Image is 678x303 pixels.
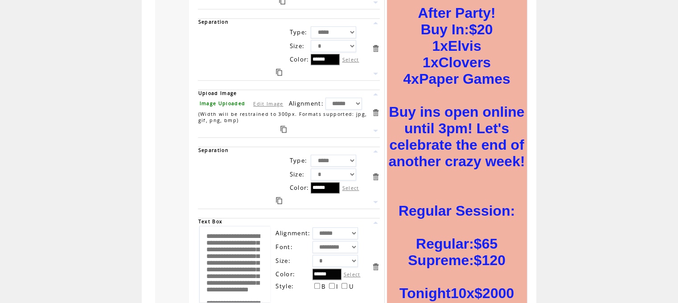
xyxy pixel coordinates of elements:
[371,44,380,53] a: Delete this item
[371,198,380,206] a: Move this item down
[342,56,359,63] label: Select
[342,184,359,191] label: Select
[321,283,326,291] span: B
[276,69,282,76] a: Duplicate this item
[371,127,380,135] a: Move this item down
[289,55,309,63] span: Color:
[198,111,367,123] span: (Width will be restrained to 300px. Formats supported: jpg, gif, png, bmp)
[275,243,293,251] span: Font:
[289,184,309,192] span: Color:
[289,170,304,178] span: Size:
[289,156,307,164] span: Type:
[275,270,295,278] span: Color:
[275,282,294,290] span: Style:
[288,99,323,107] span: Alignment:
[371,172,380,181] a: Delete this item
[275,229,310,237] span: Alignment:
[289,42,304,50] span: Size:
[198,218,222,225] span: Text Box
[371,147,380,156] a: Move this item up
[199,100,245,106] span: Image Uploaded
[253,100,283,107] a: Edit Image
[336,283,338,291] span: I
[371,70,380,78] a: Move this item down
[198,90,237,96] span: Upload Image
[371,19,380,27] a: Move this item up
[371,108,380,117] a: Delete this item
[344,271,361,278] label: Select
[276,197,282,204] a: Duplicate this item
[198,147,228,153] span: Separation
[371,218,380,227] a: Move this item up
[371,262,380,271] a: Delete this item
[349,283,353,291] span: U
[198,19,228,25] span: Separation
[280,126,287,133] a: Duplicate this item
[289,28,307,36] span: Type:
[275,257,291,265] span: Size:
[371,90,380,98] a: Move this item up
